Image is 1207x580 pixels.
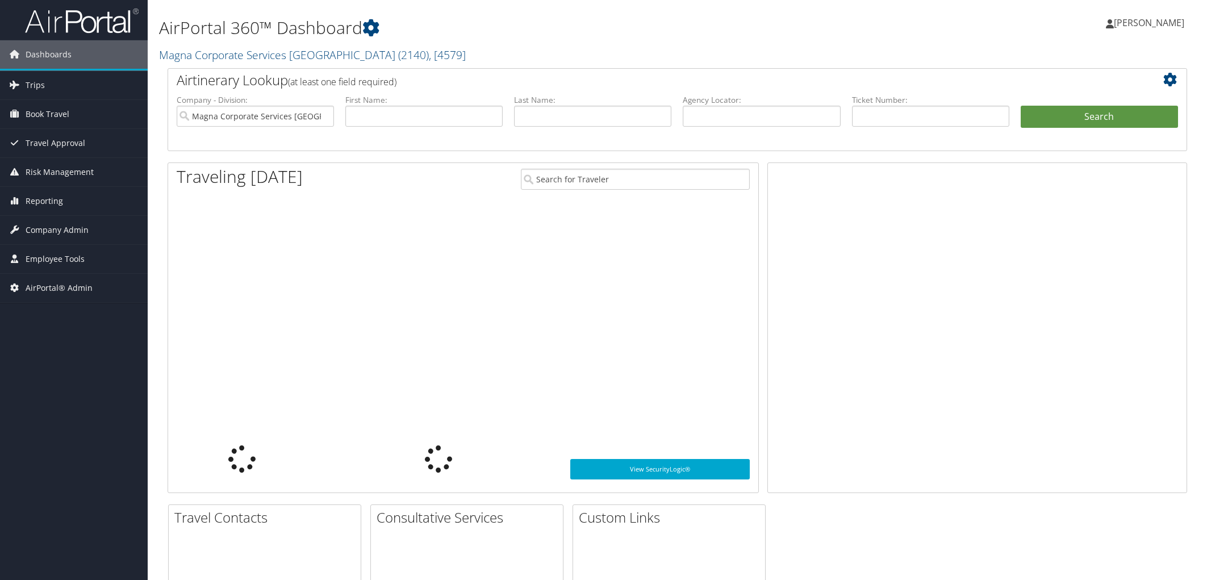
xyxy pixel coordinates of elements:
[852,94,1009,106] label: Ticket Number:
[429,47,466,62] span: , [ 4579 ]
[159,47,466,62] a: Magna Corporate Services [GEOGRAPHIC_DATA]
[683,94,840,106] label: Agency Locator:
[514,94,671,106] label: Last Name:
[1114,16,1184,29] span: [PERSON_NAME]
[25,7,139,34] img: airportal-logo.png
[398,47,429,62] span: ( 2140 )
[26,129,85,157] span: Travel Approval
[26,100,69,128] span: Book Travel
[1021,106,1178,128] button: Search
[26,158,94,186] span: Risk Management
[177,70,1093,90] h2: Airtinerary Lookup
[521,169,750,190] input: Search for Traveler
[345,94,503,106] label: First Name:
[377,508,563,527] h2: Consultative Services
[288,76,396,88] span: (at least one field required)
[26,245,85,273] span: Employee Tools
[177,165,303,189] h1: Traveling [DATE]
[579,508,765,527] h2: Custom Links
[26,274,93,302] span: AirPortal® Admin
[26,71,45,99] span: Trips
[159,16,850,40] h1: AirPortal 360™ Dashboard
[26,187,63,215] span: Reporting
[177,94,334,106] label: Company - Division:
[570,459,750,479] a: View SecurityLogic®
[174,508,361,527] h2: Travel Contacts
[26,40,72,69] span: Dashboards
[26,216,89,244] span: Company Admin
[1106,6,1196,40] a: [PERSON_NAME]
